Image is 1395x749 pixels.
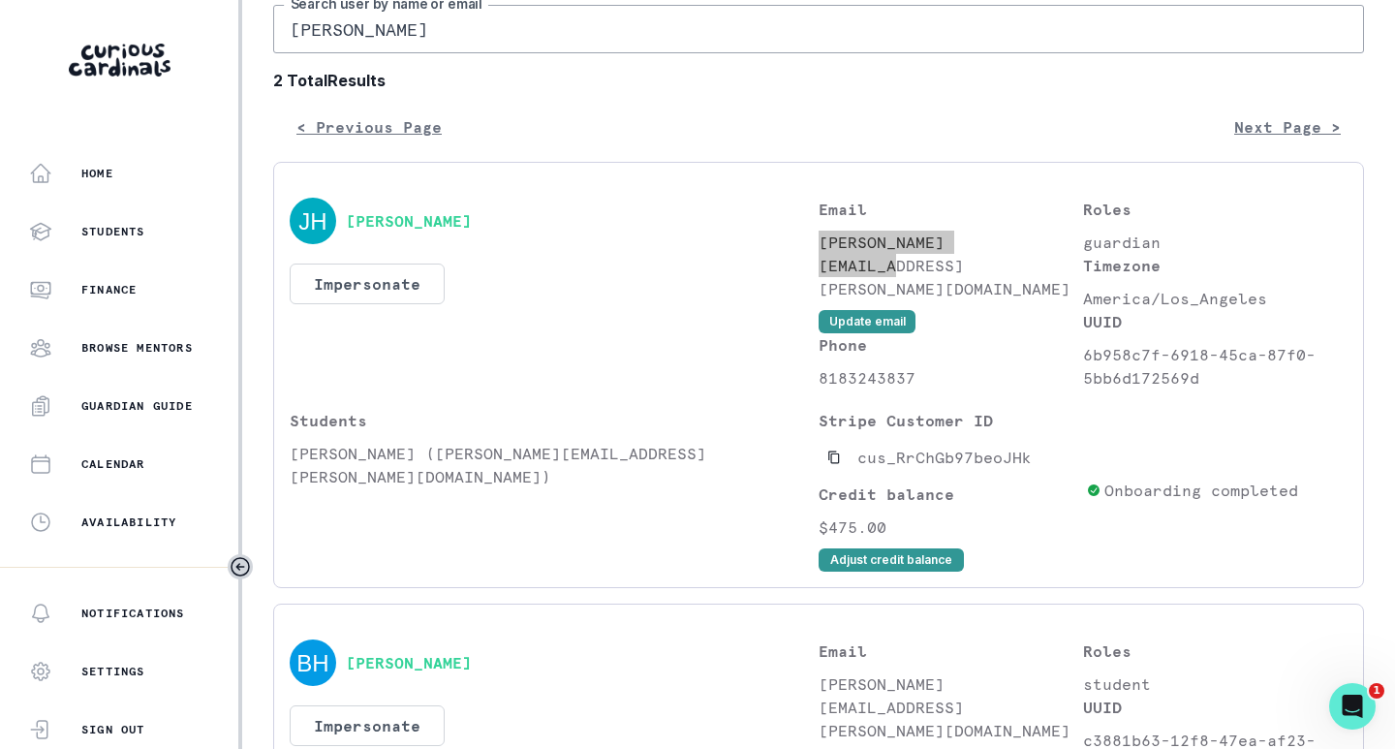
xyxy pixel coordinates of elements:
p: Stripe Customer ID [819,409,1078,432]
p: Email [819,640,1083,663]
p: cus_RrChGb97beoJHk [857,446,1032,469]
p: Email [819,198,1083,221]
p: Finance [81,282,137,297]
p: Guardian Guide [81,398,193,414]
p: [PERSON_NAME][EMAIL_ADDRESS][PERSON_NAME][DOMAIN_NAME] [819,231,1083,300]
p: [PERSON_NAME] ([PERSON_NAME][EMAIL_ADDRESS][PERSON_NAME][DOMAIN_NAME]) [290,442,819,488]
p: Credit balance [819,483,1078,506]
p: guardian [1083,231,1348,254]
p: Browse Mentors [81,340,193,356]
p: Roles [1083,640,1348,663]
p: UUID [1083,696,1348,719]
p: student [1083,672,1348,696]
button: Adjust credit balance [819,548,964,572]
p: Students [290,409,819,432]
p: Phone [819,333,1083,357]
img: Curious Cardinals Logo [69,44,170,77]
p: America/Los_Angeles [1083,287,1348,310]
img: svg [290,640,336,686]
p: Notifications [81,606,185,621]
span: 1 [1369,683,1384,699]
p: UUID [1083,310,1348,333]
p: 6b958c7f-6918-45ca-87f0-5bb6d172569d [1083,343,1348,390]
button: Toggle sidebar [228,554,253,579]
p: 8183243837 [819,366,1083,390]
p: [PERSON_NAME][EMAIL_ADDRESS][PERSON_NAME][DOMAIN_NAME] [819,672,1083,742]
button: Impersonate [290,264,445,304]
p: Home [81,166,113,181]
button: Next Page > [1211,108,1364,146]
img: svg [290,198,336,244]
button: [PERSON_NAME] [346,653,472,672]
button: Impersonate [290,705,445,746]
p: Settings [81,664,145,679]
button: < Previous Page [273,108,465,146]
p: Students [81,224,145,239]
p: Calendar [81,456,145,472]
button: Update email [819,310,915,333]
p: Sign Out [81,722,145,737]
p: Roles [1083,198,1348,221]
p: $475.00 [819,515,1078,539]
button: Copied to clipboard [819,442,850,473]
p: Timezone [1083,254,1348,277]
p: Availability [81,515,176,530]
iframe: Intercom live chat [1329,683,1376,730]
p: Onboarding completed [1104,479,1298,502]
button: [PERSON_NAME] [346,211,472,231]
b: 2 Total Results [273,69,1364,92]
